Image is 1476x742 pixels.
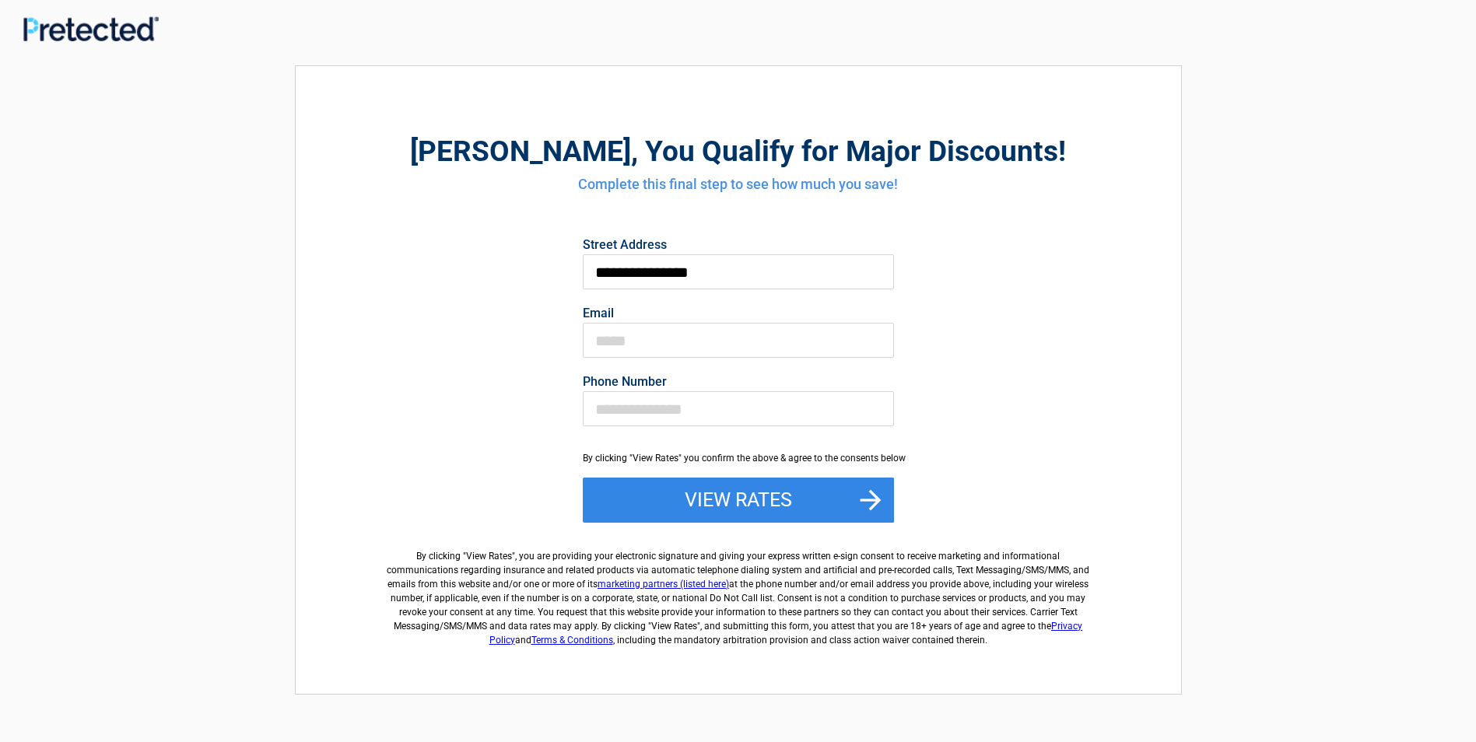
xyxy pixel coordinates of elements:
[598,579,729,590] a: marketing partners (listed here)
[583,451,894,465] div: By clicking "View Rates" you confirm the above & agree to the consents below
[489,621,1083,646] a: Privacy Policy
[583,307,894,320] label: Email
[381,174,1096,194] h4: Complete this final step to see how much you save!
[466,551,512,562] span: View Rates
[583,376,894,388] label: Phone Number
[531,635,613,646] a: Terms & Conditions
[410,135,631,168] span: [PERSON_NAME]
[381,537,1096,647] label: By clicking " ", you are providing your electronic signature and giving your express written e-si...
[583,478,894,523] button: View Rates
[381,132,1096,170] h2: , You Qualify for Major Discounts!
[583,239,894,251] label: Street Address
[23,16,159,40] img: Main Logo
